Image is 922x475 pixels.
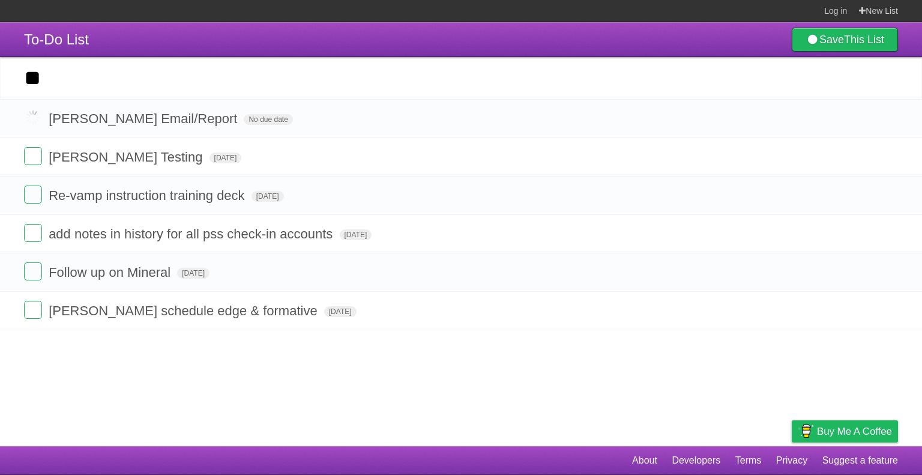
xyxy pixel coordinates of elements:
[49,111,240,126] span: [PERSON_NAME] Email/Report
[844,34,884,46] b: This List
[672,449,720,472] a: Developers
[632,449,657,472] a: About
[798,421,814,441] img: Buy me a coffee
[792,28,898,52] a: SaveThis List
[24,147,42,165] label: Done
[822,449,898,472] a: Suggest a feature
[24,109,42,127] label: Done
[24,31,89,47] span: To-Do List
[49,150,205,165] span: [PERSON_NAME] Testing
[24,224,42,242] label: Done
[24,262,42,280] label: Done
[24,301,42,319] label: Done
[49,226,336,241] span: add notes in history for all pss check-in accounts
[776,449,807,472] a: Privacy
[340,229,372,240] span: [DATE]
[792,420,898,443] a: Buy me a coffee
[49,265,173,280] span: Follow up on Mineral
[49,188,247,203] span: Re-vamp instruction training deck
[817,421,892,442] span: Buy me a coffee
[24,186,42,204] label: Done
[244,114,292,125] span: No due date
[209,153,242,163] span: [DATE]
[177,268,209,279] span: [DATE]
[49,303,321,318] span: [PERSON_NAME] schedule edge & formative
[252,191,284,202] span: [DATE]
[735,449,762,472] a: Terms
[324,306,357,317] span: [DATE]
